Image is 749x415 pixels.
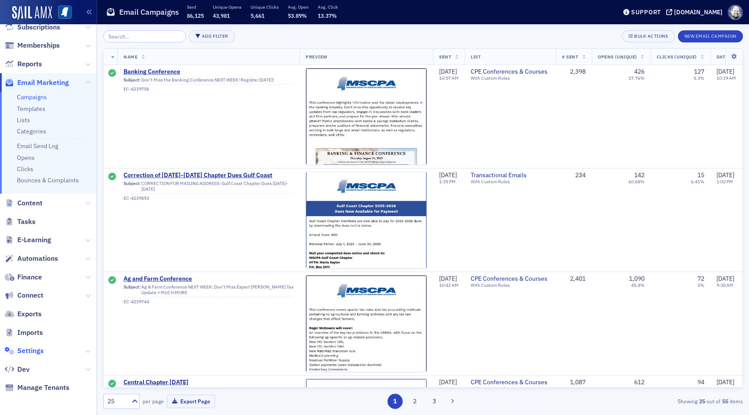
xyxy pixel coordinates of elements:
[143,397,164,405] label: per page
[124,195,293,201] div: EC-4239853
[716,68,734,75] span: [DATE]
[678,30,743,42] button: New Email Campaign
[5,328,43,337] a: Imports
[17,346,44,356] span: Settings
[631,8,661,16] div: Support
[17,309,42,319] span: Exports
[716,75,736,81] time: 10:39 AM
[5,346,44,356] a: Settings
[17,328,43,337] span: Imports
[124,181,293,194] div: CORRECTION FOR MAILING ADDRESS: Gulf Coast Chapter Dues [DATE]-[DATE]
[108,69,116,78] div: Sent
[5,235,51,245] a: E-Learning
[634,34,668,39] div: Bulk Actions
[471,68,550,76] a: CPE Conferences & Courses
[119,7,179,17] h1: Email Campaigns
[716,178,733,185] time: 1:02 PM
[124,68,293,76] a: Banking Conference
[213,12,230,19] span: 43,981
[471,275,550,283] span: CPE Conferences & Courses
[17,105,46,113] a: Templates
[439,282,459,288] time: 10:42 AM
[697,397,707,405] strong: 25
[439,54,451,60] span: Sent
[17,142,58,150] a: Email Send Log
[471,386,550,392] div: With Custom Rules
[634,68,645,76] div: 426
[17,41,60,50] span: Memberships
[728,5,743,20] span: Profile
[17,272,42,282] span: Finance
[439,178,456,185] time: 1:35 PM
[124,299,293,305] div: EC-4239744
[634,379,645,386] div: 612
[629,179,645,185] div: 60.68%
[439,171,457,179] span: [DATE]
[189,30,235,42] button: Add Filter
[5,291,43,300] a: Connect
[716,171,734,179] span: [DATE]
[124,86,293,92] div: EC-4239758
[697,275,704,283] div: 72
[562,379,586,386] div: 1,087
[629,75,645,81] div: 17.76%
[251,4,279,10] p: Unique Clicks
[631,386,645,392] div: 56.3%
[471,179,550,185] div: With Custom Rules
[678,32,743,39] a: New Email Campaign
[124,181,140,192] span: Subject:
[12,6,52,20] img: SailAMX
[697,282,704,288] div: 3%
[187,12,204,19] span: 86,125
[388,394,403,409] button: 1
[108,276,116,285] div: Sent
[697,172,704,179] div: 15
[187,4,204,10] p: Sent
[17,365,29,374] span: Dev
[124,284,140,295] span: Subject:
[622,30,674,42] button: Bulk Actions
[716,282,733,288] time: 9:38 AM
[439,68,457,75] span: [DATE]
[124,77,140,83] span: Subject:
[288,4,309,10] p: Avg. Open
[167,395,215,408] button: Export Page
[107,397,127,406] div: 25
[17,217,36,227] span: Tasks
[562,68,586,76] div: 2,398
[716,386,736,392] time: 10:36 AM
[17,383,69,392] span: Manage Tenants
[17,254,58,263] span: Automations
[124,379,293,386] a: Central Chapter [DATE]
[124,172,293,179] a: Correction of [DATE]-[DATE] Chapter Dues Gulf Coast
[439,386,456,392] time: 1:03 PM
[562,172,586,179] div: 234
[471,172,550,179] a: Transactional Emails
[17,23,60,32] span: Subscriptions
[5,23,60,32] a: Subscriptions
[5,59,42,69] a: Reports
[666,9,726,15] button: [DOMAIN_NAME]
[318,4,338,10] p: Avg. Click
[17,78,69,88] span: Email Marketing
[562,54,578,60] span: # Sent
[318,12,337,19] span: 13.37%
[694,75,704,81] div: 5.3%
[124,77,293,85] div: Don't Miss the Banking Conference NEXT WEEK! Register [DATE]!
[108,173,116,182] div: Sent
[5,198,42,208] a: Content
[439,75,459,81] time: 10:57 AM
[634,172,645,179] div: 142
[471,379,550,386] a: CPE Conferences & Courses
[5,217,36,227] a: Tasks
[17,176,79,184] a: Bounces & Complaints
[716,275,734,282] span: [DATE]
[108,380,116,389] div: Sent
[439,275,457,282] span: [DATE]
